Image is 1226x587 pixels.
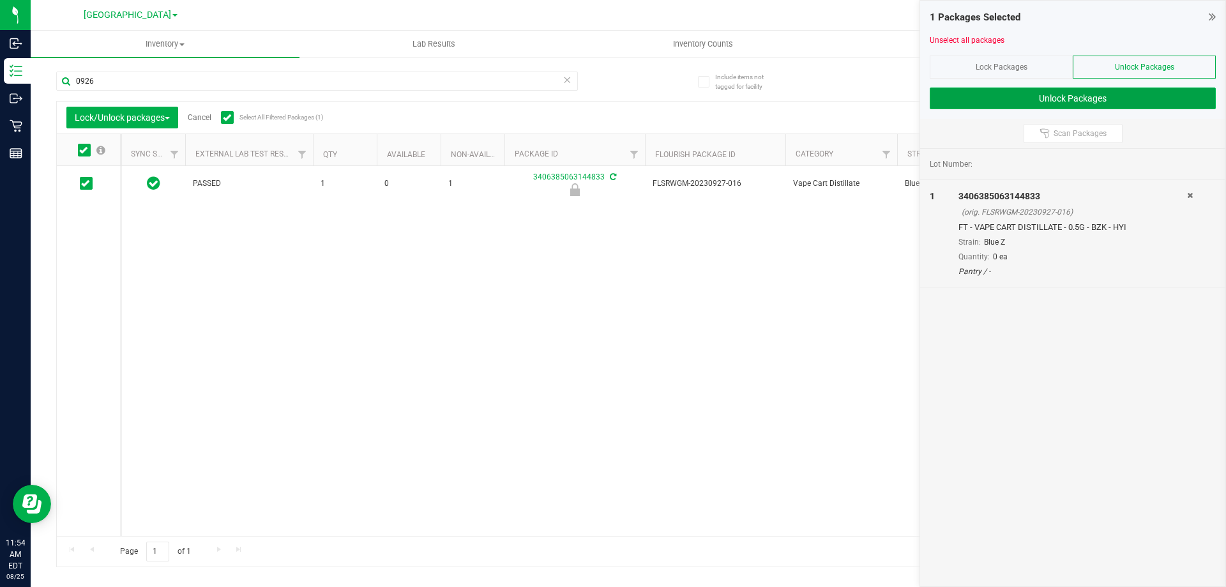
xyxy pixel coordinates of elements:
a: Strain [907,149,934,158]
input: Search Package ID, Item Name, SKU, Lot or Part Number... [56,72,578,91]
a: Flourish Package ID [655,150,736,159]
span: 1 [321,178,369,190]
span: Include items not tagged for facility [715,72,779,91]
a: Filter [624,144,645,165]
a: 3406385063144833 [533,172,605,181]
inline-svg: Outbound [10,92,22,105]
span: Inventory [31,38,299,50]
span: 0 ea [993,252,1008,261]
a: Non-Available [451,150,508,159]
a: External Lab Test Result [195,149,296,158]
a: Sync Status [131,149,180,158]
span: [GEOGRAPHIC_DATA] [84,10,171,20]
button: Lock/Unlock packages [66,107,178,128]
span: Strain: [958,238,981,247]
span: Page of 1 [109,542,201,561]
span: Select all records on this page [96,146,105,155]
span: 1 [930,191,935,201]
a: Category [796,149,833,158]
div: 3406385063144833 [958,190,1187,203]
div: (orig. FLSRWGM-20230927-016) [962,206,1187,218]
div: Quarantine [503,183,647,196]
div: FT - VAPE CART DISTILLATE - 0.5G - BZK - HYI [958,221,1187,234]
span: 0 [384,178,433,190]
span: Sync from Compliance System [608,172,616,181]
a: Cancel [188,113,211,122]
span: Inventory Counts [656,38,750,50]
inline-svg: Reports [10,147,22,160]
iframe: Resource center [13,485,51,523]
inline-svg: Inventory [10,65,22,77]
span: Lock Packages [976,63,1027,72]
span: In Sync [147,174,160,192]
span: Scan Packages [1054,128,1107,139]
span: Blue Z [905,178,1001,190]
span: Lock/Unlock packages [75,112,170,123]
a: Lab Results [299,31,568,57]
a: Filter [876,144,897,165]
span: 1 [448,178,497,190]
a: Filter [164,144,185,165]
button: Scan Packages [1024,124,1123,143]
span: Unlock Packages [1115,63,1174,72]
inline-svg: Retail [10,119,22,132]
span: Lab Results [395,38,473,50]
span: PASSED [193,178,305,190]
p: 08/25 [6,572,25,581]
a: Inventory [31,31,299,57]
span: FLSRWGM-20230927-016 [653,178,778,190]
div: Pantry / - [958,266,1187,277]
span: Blue Z [984,238,1005,247]
a: Inventory Counts [568,31,837,57]
a: Unselect all packages [930,36,1004,45]
input: 1 [146,542,169,561]
span: Quantity: [958,252,990,261]
a: Available [387,150,425,159]
button: Unlock Packages [930,88,1216,109]
span: Clear [563,72,571,88]
a: Filter [292,144,313,165]
span: Select All Filtered Packages (1) [239,114,303,121]
inline-svg: Inbound [10,37,22,50]
a: Qty [323,150,337,159]
p: 11:54 AM EDT [6,537,25,572]
a: Package ID [515,149,558,158]
span: Lot Number: [930,158,972,170]
span: Vape Cart Distillate [793,178,889,190]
